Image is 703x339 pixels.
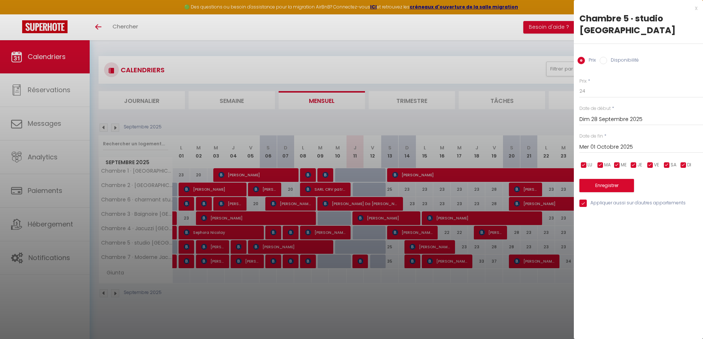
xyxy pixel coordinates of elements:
[585,57,596,65] label: Prix
[621,162,627,169] span: ME
[579,133,603,140] label: Date de fin
[579,179,634,192] button: Enregistrer
[654,162,659,169] span: VE
[587,162,592,169] span: LU
[607,57,639,65] label: Disponibilité
[672,306,697,333] iframe: Chat
[579,105,611,112] label: Date de début
[604,162,611,169] span: MA
[687,162,691,169] span: DI
[579,78,587,85] label: Prix
[637,162,642,169] span: JE
[579,13,697,36] div: Chambre 5 · studio [GEOGRAPHIC_DATA]
[6,3,28,25] button: Ouvrir le widget de chat LiveChat
[671,162,676,169] span: SA
[574,4,697,13] div: x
